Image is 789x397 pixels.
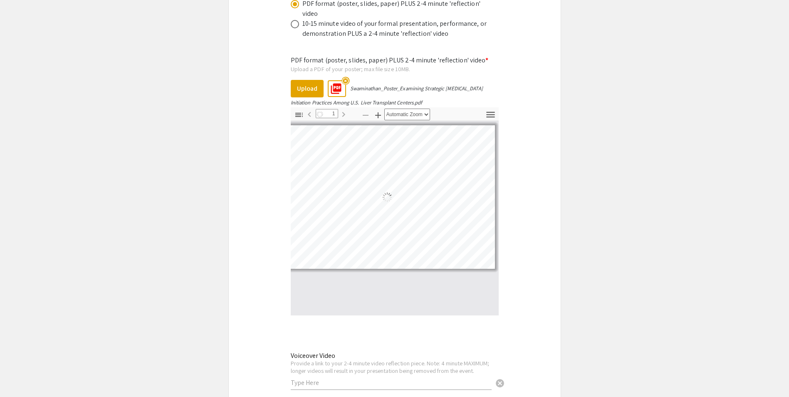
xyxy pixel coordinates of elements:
span: cancel [495,378,505,388]
iframe: Chat [6,360,35,391]
select: Zoom [384,109,430,120]
div: 10-15 minute video of your formal presentation, performance, or demonstration PLUS a 2-4 minute '... [302,19,490,39]
mat-label: PDF format (poster, slides, paper) PLUS 2-4 minute 'reflection' video [291,56,489,65]
mat-icon: highlight_off [341,77,349,85]
input: Page [316,109,338,118]
input: Type Here [291,378,492,387]
mat-label: Voiceover Video [291,351,335,360]
button: Upload [291,80,324,97]
button: Previous Page [302,108,317,120]
div: Loading… [279,125,495,269]
div: Upload a PDF of your poster; max file size 10MB. [291,65,499,73]
mat-icon: picture_as_pdf [327,80,340,92]
button: Zoom In [371,109,385,121]
div: Page 1 [276,122,499,273]
button: Toggle Sidebar [292,109,306,121]
div: Provide a link to your 2-4 minute video reflection piece. Note: 4 minute MAXIMUM; longer videos w... [291,360,492,374]
button: Clear [492,375,508,391]
button: Zoom Out [359,109,373,121]
button: Tools [484,109,498,121]
div: Swaminathan_Poster_Examining Strategic [MEDICAL_DATA] Initiation Practices Among U.S. Liver Trans... [291,85,483,106]
button: Next Page [336,108,351,120]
